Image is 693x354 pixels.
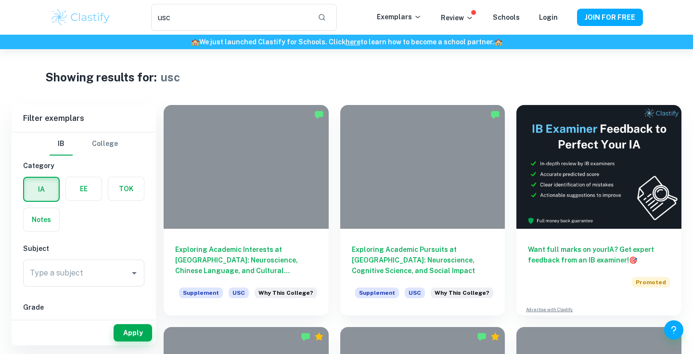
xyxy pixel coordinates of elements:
[526,306,573,313] a: Advertise with Clastify
[50,132,73,156] button: IB
[114,324,152,341] button: Apply
[340,105,505,315] a: Exploring Academic Pursuits at [GEOGRAPHIC_DATA]: Neuroscience, Cognitive Science, and Social Imp...
[664,320,683,340] button: Help and Feedback
[314,332,324,341] div: Premium
[516,105,681,315] a: Want full marks on yourIA? Get expert feedback from an IB examiner!PromotedAdvertise with Clastify
[92,132,118,156] button: College
[164,105,329,315] a: Exploring Academic Interests at [GEOGRAPHIC_DATA]: Neuroscience, Chinese Language, and Cultural I...
[431,288,493,304] div: Describe how you plan to pursue your academic interests and why you want to explore them at USC s...
[258,288,313,297] span: Why This College?
[66,177,102,200] button: EE
[490,110,500,119] img: Marked
[377,12,422,22] p: Exemplars
[346,38,360,46] a: here
[435,288,489,297] span: Why This College?
[355,288,399,298] span: Supplement
[23,243,144,254] h6: Subject
[493,13,520,21] a: Schools
[528,244,670,265] h6: Want full marks on your IA ? Get expert feedback from an IB examiner!
[12,105,156,132] h6: Filter exemplars
[490,332,500,341] div: Premium
[301,332,310,341] img: Marked
[45,68,157,86] h1: Showing results for:
[108,177,144,200] button: TOK
[494,38,502,46] span: 🏫
[577,9,643,26] button: JOIN FOR FREE
[255,288,317,304] div: Describe how you plan to pursue your academic interests and why you want to explore them at USC s...
[23,160,144,171] h6: Category
[151,4,310,31] input: Search for any exemplars...
[352,244,494,276] h6: Exploring Academic Pursuits at [GEOGRAPHIC_DATA]: Neuroscience, Cognitive Science, and Social Impact
[179,288,223,298] span: Supplement
[539,13,558,21] a: Login
[629,256,637,264] span: 🎯
[175,244,317,276] h6: Exploring Academic Interests at [GEOGRAPHIC_DATA]: Neuroscience, Chinese Language, and Cultural I...
[161,68,180,86] h1: usc
[314,110,324,119] img: Marked
[229,288,249,298] span: USC
[477,332,487,341] img: Marked
[23,302,144,313] h6: Grade
[24,178,59,201] button: IA
[405,288,425,298] span: USC
[50,8,111,27] img: Clastify logo
[441,13,474,23] p: Review
[191,38,199,46] span: 🏫
[2,37,691,47] h6: We just launched Clastify for Schools. Click to learn how to become a school partner.
[632,277,670,288] span: Promoted
[24,208,59,231] button: Notes
[516,105,681,229] img: Thumbnail
[128,266,141,280] button: Open
[50,132,118,156] div: Filter type choice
